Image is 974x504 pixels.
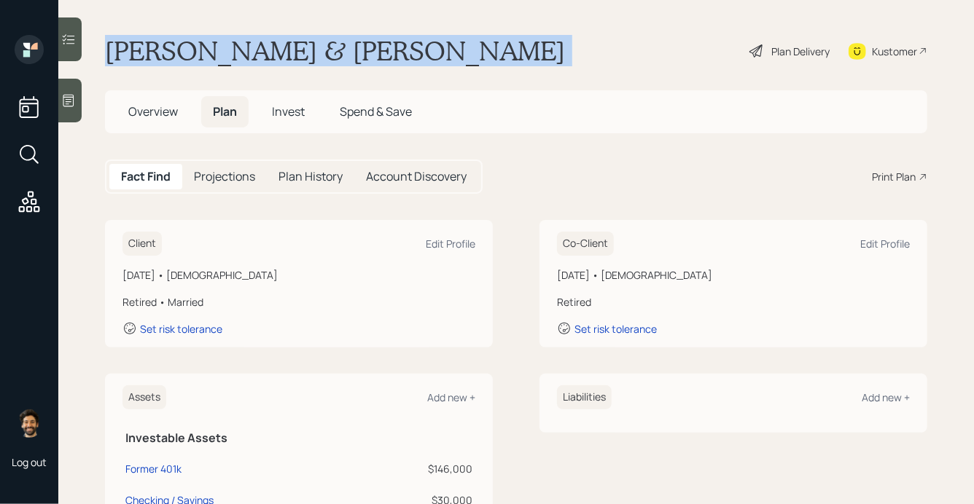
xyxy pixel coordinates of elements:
[427,390,475,404] div: Add new +
[125,431,472,445] h5: Investable Assets
[872,44,917,59] div: Kustomer
[557,267,910,283] div: [DATE] • [DEMOGRAPHIC_DATA]
[122,232,162,256] h6: Client
[557,385,612,409] h6: Liabilities
[122,385,166,409] h6: Assets
[366,170,467,184] h5: Account Discovery
[122,267,475,283] div: [DATE] • [DEMOGRAPHIC_DATA]
[105,35,565,67] h1: [PERSON_NAME] & [PERSON_NAME]
[278,170,343,184] h5: Plan History
[121,170,171,184] h5: Fact Find
[574,322,657,336] div: Set risk tolerance
[272,103,305,119] span: Invest
[213,103,237,119] span: Plan
[15,409,44,438] img: eric-schwartz-headshot.png
[340,103,412,119] span: Spend & Save
[860,237,910,251] div: Edit Profile
[125,461,182,476] div: Former 401k
[771,44,830,59] div: Plan Delivery
[355,461,472,476] div: $146,000
[872,169,916,184] div: Print Plan
[140,322,222,336] div: Set risk tolerance
[862,390,910,404] div: Add new +
[12,455,47,469] div: Log out
[426,237,475,251] div: Edit Profile
[557,232,614,256] h6: Co-Client
[557,294,910,310] div: Retired
[194,170,255,184] h5: Projections
[122,294,475,310] div: Retired • Married
[128,103,178,119] span: Overview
